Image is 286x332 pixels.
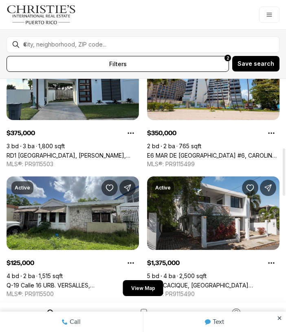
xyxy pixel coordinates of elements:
[15,185,30,191] p: Active
[7,56,229,72] button: filters2
[101,180,118,196] button: Save Property: Q-19 Calle 16 URB. VERSALLES
[238,60,274,67] span: Save search
[242,180,258,196] button: Save Property: 2008 CACIQUE
[7,282,139,289] a: Q-19 Calle 16 URB. VERSALLES, BAYAMON PR, 00959
[263,255,279,271] button: Property options
[147,152,279,159] a: E6 MAR DE ISLA VERDE #6, CAROLINA PR, 00979
[123,255,139,271] button: Property options
[7,5,76,25] img: logo
[147,282,279,289] a: 2008 CACIQUE, SAN JUAN PR, 00911
[109,60,127,68] span: filters
[260,180,276,196] button: Share Property
[232,56,279,71] button: Save search
[119,180,136,196] button: Share Property
[123,280,163,296] button: View Map
[123,125,139,141] button: Property options
[7,152,139,159] a: RD1 URB MARINA BAHIA, CATANO PR, 00962
[263,125,279,141] button: Property options
[155,185,171,191] p: Active
[227,55,229,61] span: 2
